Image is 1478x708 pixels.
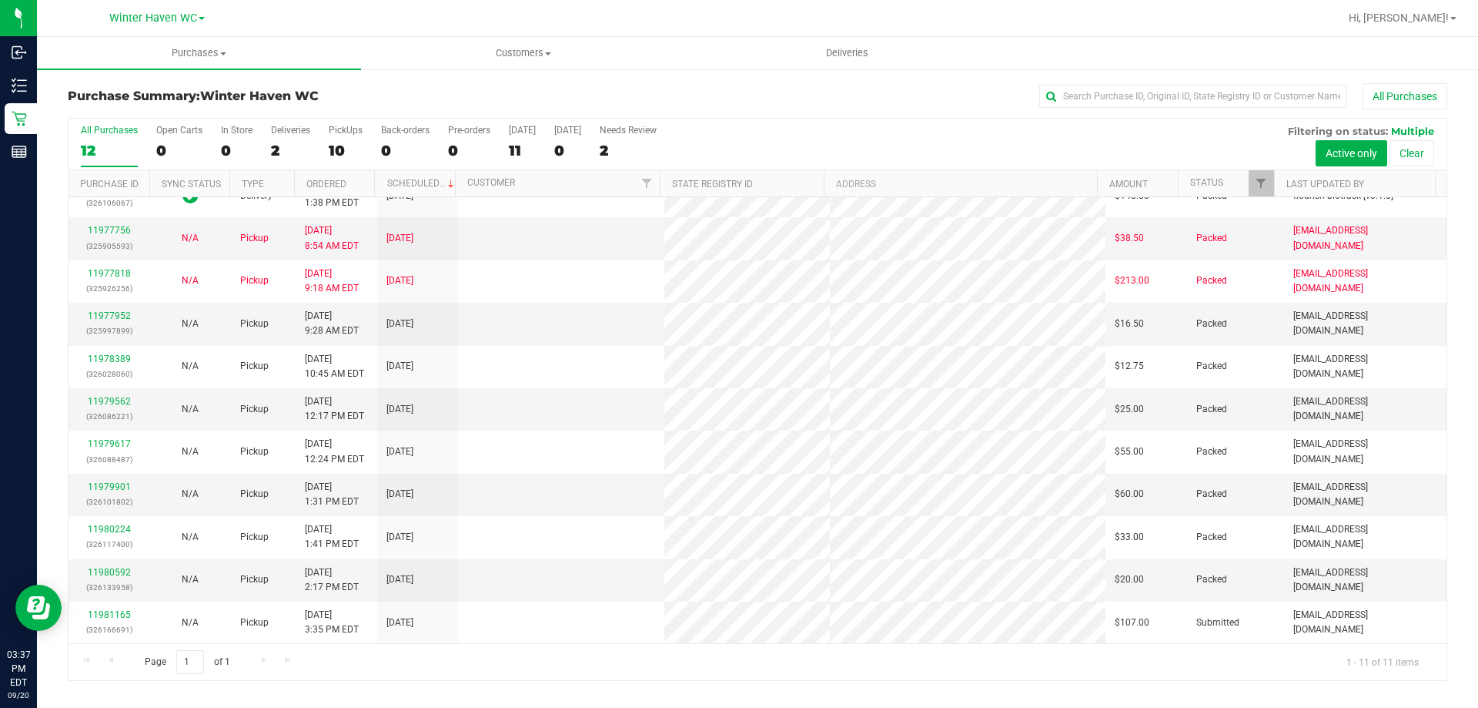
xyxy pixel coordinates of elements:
[305,223,359,253] span: [DATE] 8:54 AM EDT
[182,487,199,502] button: N/A
[78,580,140,595] p: (326133958)
[78,622,140,637] p: (326166691)
[305,394,364,424] span: [DATE] 12:17 PM EDT
[12,45,27,60] inline-svg: Inbound
[240,616,269,630] span: Pickup
[685,37,1009,69] a: Deliveries
[88,225,131,236] a: 11977756
[1196,231,1227,246] span: Packed
[12,111,27,126] inline-svg: Retail
[88,609,131,620] a: 11981165
[240,359,269,374] span: Pickup
[240,445,269,459] span: Pickup
[240,487,269,502] span: Pickup
[386,487,413,502] span: [DATE]
[1115,616,1149,630] span: $107.00
[1115,402,1144,417] span: $25.00
[329,125,363,136] div: PickUps
[221,125,252,136] div: In Store
[386,402,413,417] span: [DATE]
[448,142,490,159] div: 0
[305,309,359,338] span: [DATE] 9:28 AM EDT
[7,690,30,701] p: 09/20
[240,273,269,288] span: Pickup
[1293,522,1437,552] span: [EMAIL_ADDRESS][DOMAIN_NAME]
[88,354,131,364] a: 11978389
[182,273,199,288] button: N/A
[182,445,199,459] button: N/A
[182,275,199,286] span: Not Applicable
[386,359,413,374] span: [DATE]
[386,445,413,459] span: [DATE]
[80,179,139,190] a: Purchase ID
[78,537,140,552] p: (326117400)
[78,452,140,467] p: (326088487)
[305,608,359,637] span: [DATE] 3:35 PM EDT
[824,170,1097,197] th: Address
[305,437,364,466] span: [DATE] 12:24 PM EDT
[156,142,202,159] div: 0
[200,89,319,103] span: Winter Haven WC
[805,46,889,60] span: Deliveries
[1288,125,1388,137] span: Filtering on status:
[1334,650,1431,673] span: 1 - 11 of 11 items
[1293,437,1437,466] span: [EMAIL_ADDRESS][DOMAIN_NAME]
[182,530,199,545] button: N/A
[109,12,197,25] span: Winter Haven WC
[182,616,199,630] button: N/A
[1389,140,1434,166] button: Clear
[1115,572,1144,587] span: $20.00
[7,648,30,690] p: 03:37 PM EDT
[88,524,131,535] a: 11980224
[1293,309,1437,338] span: [EMAIL_ADDRESS][DOMAIN_NAME]
[600,125,657,136] div: Needs Review
[1391,125,1434,137] span: Multiple
[1293,267,1437,296] span: [EMAIL_ADDRESS][DOMAIN_NAME]
[240,572,269,587] span: Pickup
[182,359,199,374] button: N/A
[182,532,199,542] span: Not Applicable
[182,231,199,246] button: N/A
[182,233,199,243] span: Not Applicable
[1115,530,1144,545] span: $33.00
[1039,85,1347,108] input: Search Purchase ID, Original ID, State Registry ID or Customer Name...
[1196,445,1227,459] span: Packed
[88,396,131,407] a: 11979562
[672,179,753,190] a: State Registry ID
[78,196,140,210] p: (326106067)
[1196,317,1227,331] span: Packed
[1286,179,1364,190] a: Last Updated By
[1293,480,1437,509] span: [EMAIL_ADDRESS][DOMAIN_NAME]
[554,125,581,136] div: [DATE]
[600,142,657,159] div: 2
[386,616,413,630] span: [DATE]
[242,179,264,190] a: Type
[240,317,269,331] span: Pickup
[1115,487,1144,502] span: $60.00
[182,572,199,587] button: N/A
[1196,530,1227,545] span: Packed
[448,125,490,136] div: Pre-orders
[1293,223,1437,253] span: [EMAIL_ADDRESS][DOMAIN_NAME]
[271,142,310,159] div: 2
[1196,273,1227,288] span: Packed
[271,125,310,136] div: Deliveries
[182,574,199,585] span: Not Applicable
[221,142,252,159] div: 0
[1196,572,1227,587] span: Packed
[305,267,359,296] span: [DATE] 9:18 AM EDT
[162,179,221,190] a: Sync Status
[176,650,204,674] input: 1
[81,125,138,136] div: All Purchases
[305,352,364,381] span: [DATE] 10:45 AM EDT
[306,179,346,190] a: Ordered
[156,125,202,136] div: Open Carts
[12,78,27,93] inline-svg: Inventory
[182,317,199,331] button: N/A
[68,89,527,103] h3: Purchase Summary:
[78,324,140,338] p: (325997899)
[1196,402,1227,417] span: Packed
[78,367,140,381] p: (326028060)
[387,178,457,189] a: Scheduled
[386,231,413,246] span: [DATE]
